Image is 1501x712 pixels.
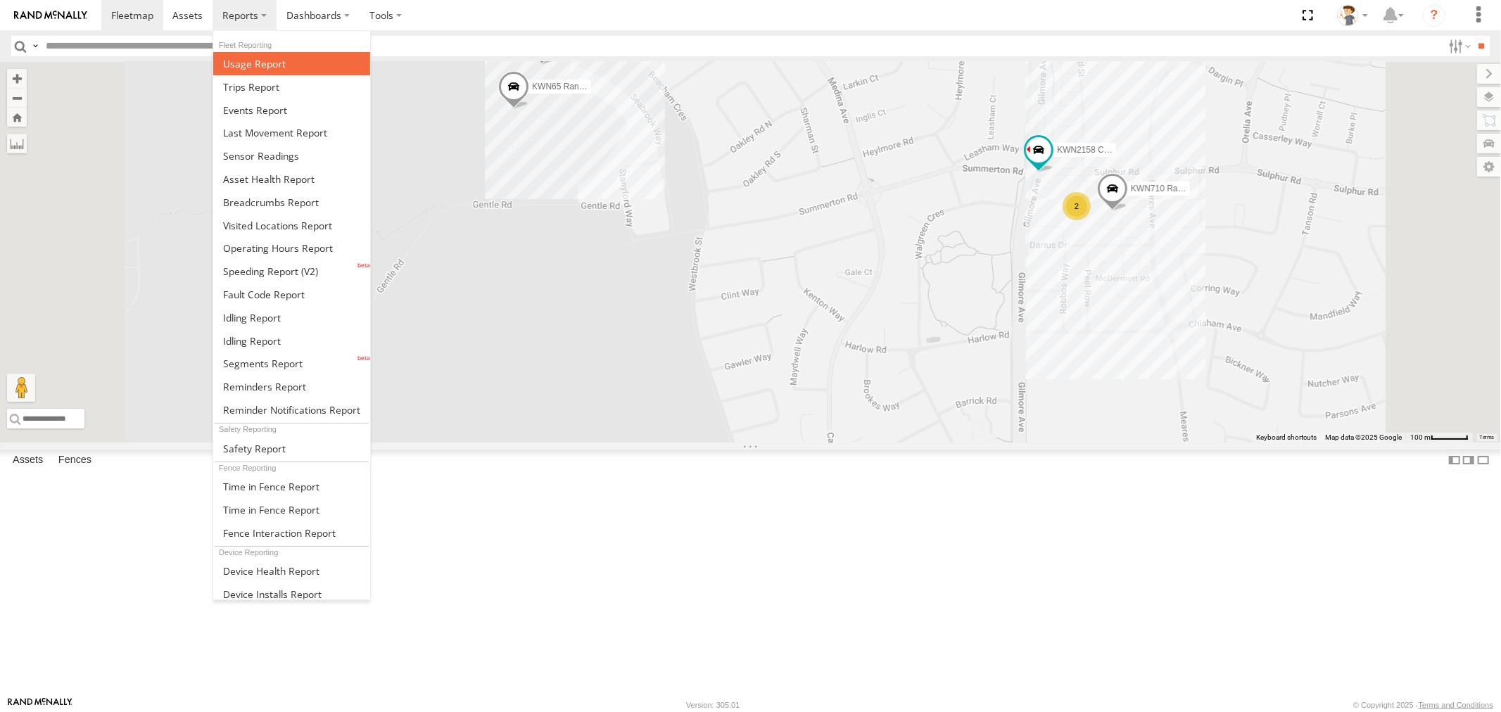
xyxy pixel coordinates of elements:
[51,450,99,470] label: Fences
[213,283,370,306] a: Fault Code Report
[213,236,370,260] a: Asset Operating Hours Report
[1325,433,1402,441] span: Map data ©2025 Google
[1480,435,1495,440] a: Terms
[213,167,370,191] a: Asset Health Report
[213,521,370,545] a: Fence Interaction Report
[1477,157,1501,177] label: Map Settings
[1419,701,1493,709] a: Terms and Conditions
[1423,4,1445,27] i: ?
[1332,5,1373,26] div: Louis De Klerk
[1131,184,1199,193] span: KWN710 Rangers
[30,36,41,56] label: Search Query
[7,134,27,153] label: Measure
[1448,450,1462,470] label: Dock Summary Table to the Left
[14,11,87,20] img: rand-logo.svg
[213,498,370,521] a: Time in Fences Report
[213,191,370,214] a: Breadcrumbs Report
[1353,701,1493,709] div: © Copyright 2025 -
[7,88,27,108] button: Zoom out
[213,475,370,498] a: Time in Fences Report
[213,559,370,583] a: Device Health Report
[1410,433,1431,441] span: 100 m
[213,98,370,122] a: Full Events Report
[7,108,27,127] button: Zoom Home
[7,69,27,88] button: Zoom in
[1063,192,1091,220] div: 2
[7,374,35,402] button: Drag Pegman onto the map to open Street View
[213,583,370,606] a: Device Installs Report
[213,437,370,460] a: Safety Report
[1057,145,1167,155] span: KWN2158 Coor Rang&Comp
[8,698,72,712] a: Visit our Website
[1256,433,1317,443] button: Keyboard shortcuts
[1462,450,1476,470] label: Dock Summary Table to the Right
[213,144,370,167] a: Sensor Readings
[213,375,370,398] a: Reminders Report
[1443,36,1474,56] label: Search Filter Options
[213,329,370,352] a: Idling Report
[6,450,50,470] label: Assets
[213,398,370,421] a: Service Reminder Notifications Report
[1476,450,1490,470] label: Hide Summary Table
[213,306,370,329] a: Idling Report
[213,260,370,283] a: Fleet Speed Report (V2)
[1406,433,1473,443] button: Map Scale: 100 m per 50 pixels
[213,121,370,144] a: Last Movement Report
[532,82,595,91] span: KWN65 Rangers
[686,701,740,709] div: Version: 305.01
[213,214,370,237] a: Visited Locations Report
[213,52,370,75] a: Usage Report
[213,75,370,98] a: Trips Report
[213,352,370,376] a: Segments Report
